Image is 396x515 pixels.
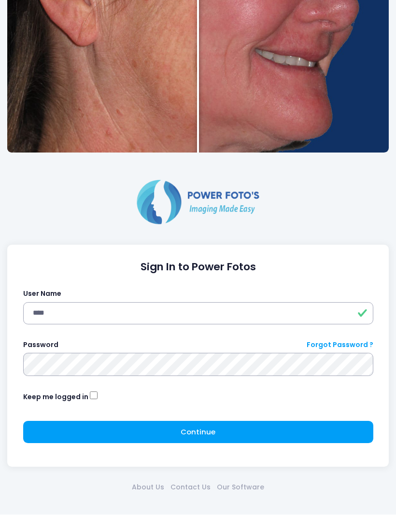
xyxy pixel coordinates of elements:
label: Keep me logged in [23,392,88,403]
a: Contact Us [168,483,214,493]
a: Forgot Password ? [307,340,373,350]
span: Continue [181,427,215,437]
a: Our Software [214,483,268,493]
button: Continue [23,421,373,444]
label: User Name [23,289,61,299]
h1: Sign In to Power Fotos [23,261,373,274]
label: Password [23,340,58,350]
a: About Us [129,483,168,493]
img: Logo [133,178,263,226]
